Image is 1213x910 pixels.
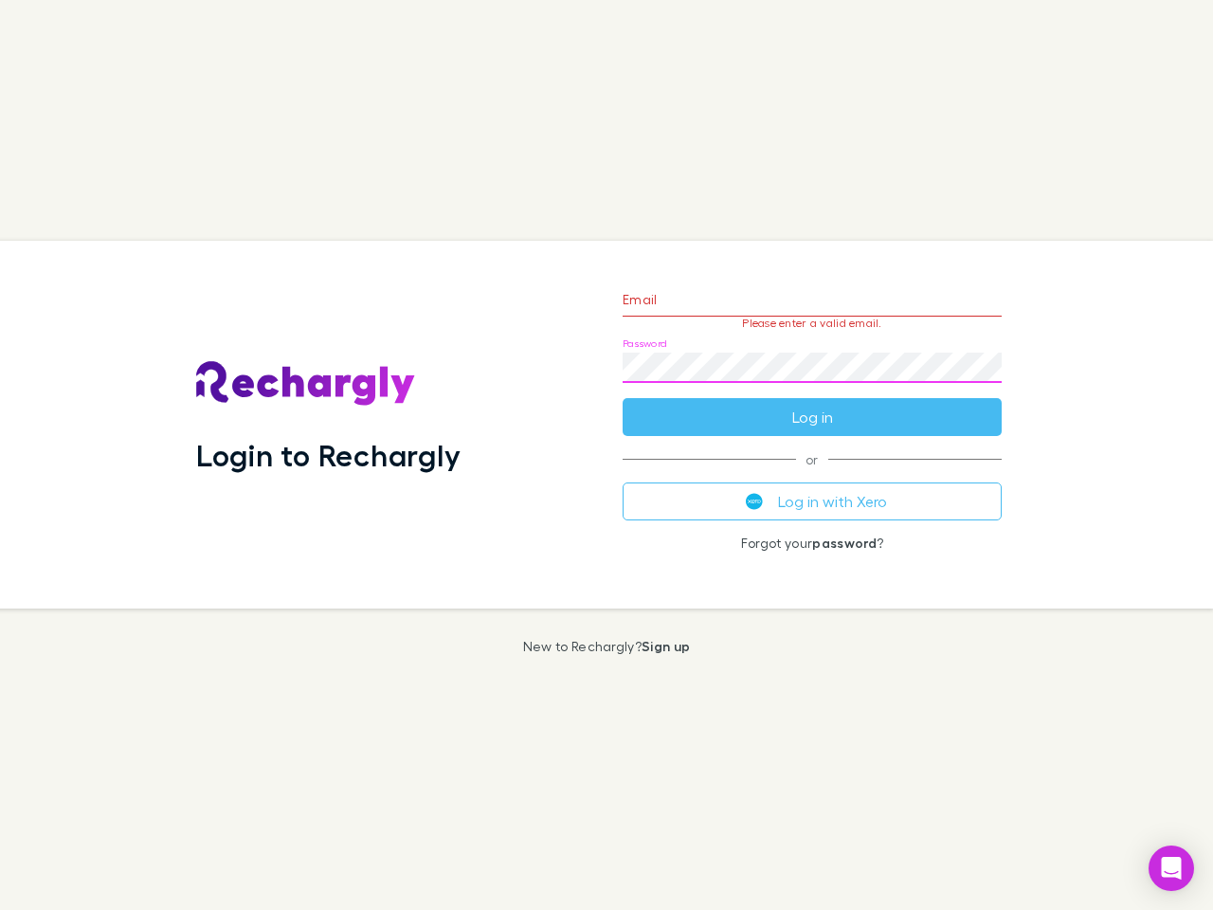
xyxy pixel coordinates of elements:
[523,639,691,654] p: New to Rechargly?
[746,493,763,510] img: Xero's logo
[1149,846,1194,891] div: Open Intercom Messenger
[623,398,1002,436] button: Log in
[623,337,667,351] label: Password
[623,317,1002,330] p: Please enter a valid email.
[812,535,877,551] a: password
[196,361,416,407] img: Rechargly's Logo
[623,459,1002,460] span: or
[642,638,690,654] a: Sign up
[623,482,1002,520] button: Log in with Xero
[196,437,461,473] h1: Login to Rechargly
[623,536,1002,551] p: Forgot your ?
